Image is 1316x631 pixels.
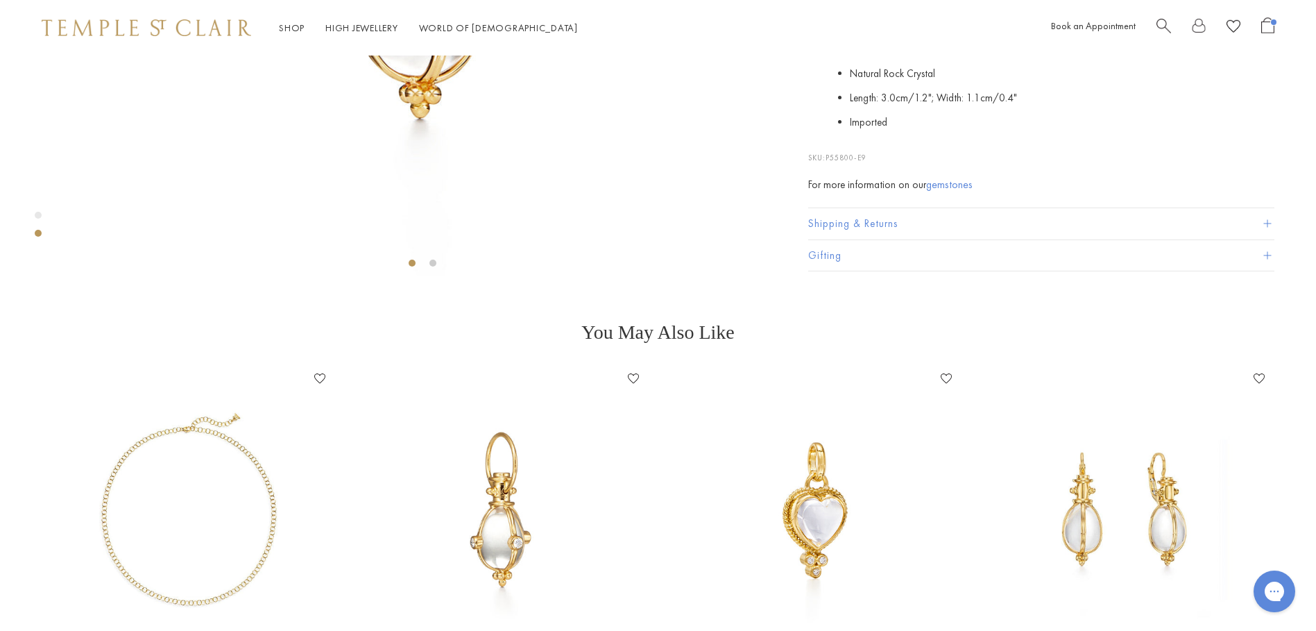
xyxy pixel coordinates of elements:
[850,110,1274,135] li: Imported
[419,22,578,34] a: World of [DEMOGRAPHIC_DATA]World of [DEMOGRAPHIC_DATA]
[850,86,1274,110] li: Length: 3.0cm/1.2"; Width: 1.1cm/0.4"
[808,208,1274,239] button: Shipping & Returns
[850,62,1274,87] li: Natural Rock Crystal
[1247,566,1302,617] iframe: Gorgias live chat messenger
[325,22,398,34] a: High JewelleryHigh Jewellery
[42,19,251,36] img: Temple St. Clair
[926,178,973,192] a: gemstones
[35,208,42,248] div: Product gallery navigation
[1227,17,1240,39] a: View Wishlist
[1261,17,1274,39] a: Open Shopping Bag
[279,19,578,37] nav: Main navigation
[808,138,1274,165] p: SKU:
[1051,19,1136,32] a: Book an Appointment
[279,22,305,34] a: ShopShop
[826,153,866,163] span: P55800-E9
[55,321,1261,344] h3: You May Also Like
[1156,17,1171,39] a: Search
[808,177,1274,194] div: For more information on our
[808,240,1274,271] button: Gifting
